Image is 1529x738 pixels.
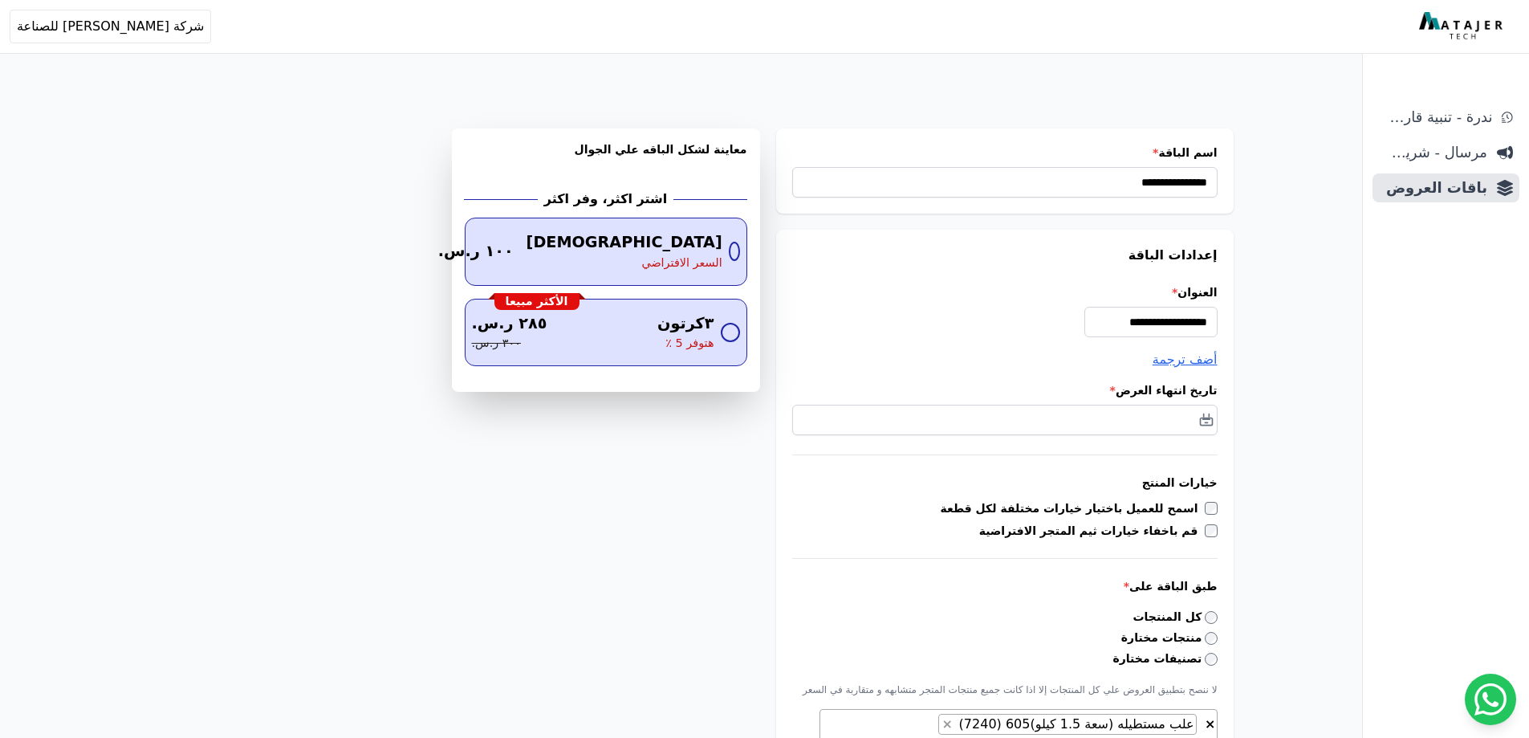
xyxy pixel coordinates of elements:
[465,141,747,177] h3: معاينة لشكل الباقه علي الجوال
[527,231,722,255] span: [DEMOGRAPHIC_DATA]
[494,293,579,311] div: الأكثر مبيعا
[979,523,1205,539] label: قم باخفاء خيارات ثيم المتجر الافتراضية
[792,578,1218,594] label: طبق الباقة على
[792,284,1218,300] label: العنوان
[665,335,714,353] span: هتوفر 5 ٪
[1205,632,1218,645] input: منتجات مختارة
[792,246,1218,265] h3: إعدادات الباقة
[1133,609,1218,626] label: كل المنتجات
[657,312,714,336] span: ٣كرتون
[938,714,1197,735] li: علب مستطيله (سعة 1.5 كيلو)605 (7240)
[1204,714,1216,730] button: قم بإزالة كل العناصر
[792,683,1218,696] p: لا ننصح بتطبيق العروض علي كل المنتجات إلا اذا كانت جميع منتجات المتجر متشابهه و متقاربة في السعر
[792,145,1218,161] label: اسم الباقة
[792,475,1218,491] h3: خيارات المنتج
[1205,716,1215,732] span: ×
[942,716,953,732] span: ×
[955,716,1196,732] span: علب مستطيله (سعة 1.5 كيلو)605 (7240)
[939,715,956,734] button: Remove item
[544,190,667,209] h2: اشتر اكثر، وفر اكثر
[1419,12,1507,41] img: MatajerTech Logo
[1121,630,1218,646] label: منتجات مختارة
[1379,177,1487,199] span: باقات العروض
[641,255,722,272] span: السعر الافتراضي
[941,500,1205,516] label: اسمح للعميل باختيار خيارات مختلفة لكل قطعة
[472,335,521,353] span: ٣٠٠ ر.س.
[1153,350,1218,369] button: أضف ترجمة
[1205,653,1218,666] input: تصنيفات مختارة
[1113,650,1218,667] label: تصنيفات مختارة
[438,240,514,263] span: ١٠٠ ر.س.
[1379,141,1487,164] span: مرسال - شريط دعاية
[1153,352,1218,367] span: أضف ترجمة
[1379,106,1492,128] span: ندرة - تنبية قارب علي النفاذ
[10,10,211,43] button: شركة [PERSON_NAME] للصناعة
[1205,611,1218,624] input: كل المنتجات
[792,382,1218,398] label: تاريخ انتهاء العرض
[472,312,547,336] span: ٢٨٥ ر.س.
[17,17,204,36] span: شركة [PERSON_NAME] للصناعة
